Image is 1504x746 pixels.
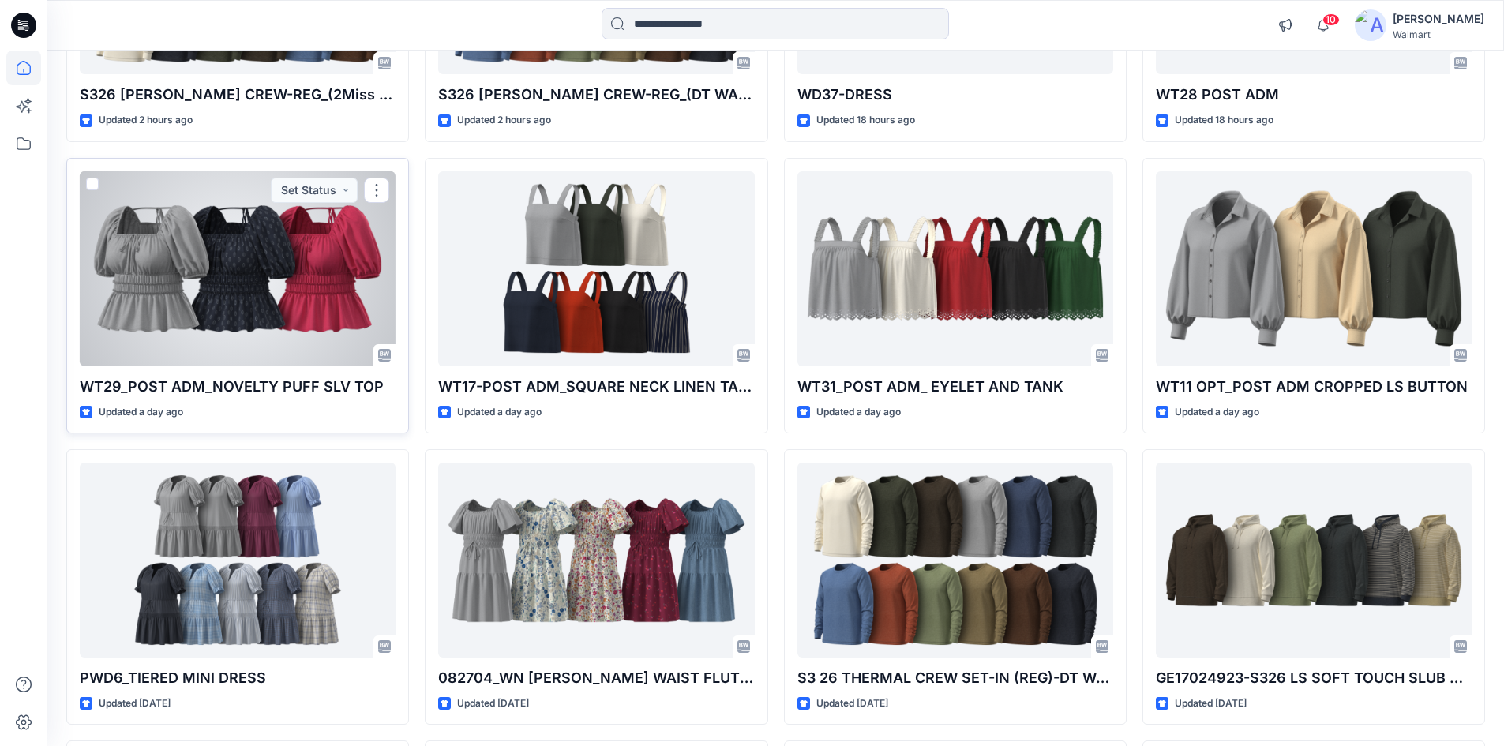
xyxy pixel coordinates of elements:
[80,376,396,398] p: WT29_POST ADM_NOVELTY PUFF SLV TOP
[99,404,183,421] p: Updated a day ago
[438,463,754,658] a: 082704_WN SS SMOCK WAIST FLUTTER DRESS
[438,667,754,689] p: 082704_WN [PERSON_NAME] WAIST FLUTTER DRESS
[1175,112,1273,129] p: Updated 18 hours ago
[1156,171,1472,366] a: WT11 OPT_POST ADM CROPPED LS BUTTON
[80,171,396,366] a: WT29_POST ADM_NOVELTY PUFF SLV TOP
[797,376,1113,398] p: WT31_POST ADM_ EYELET AND TANK
[1175,695,1247,712] p: Updated [DATE]
[1355,9,1386,41] img: avatar
[816,112,915,129] p: Updated 18 hours ago
[1175,404,1259,421] p: Updated a day ago
[816,695,888,712] p: Updated [DATE]
[1156,84,1472,106] p: WT28 POST ADM
[438,171,754,366] a: WT17-POST ADM_SQUARE NECK LINEN TANK
[1156,376,1472,398] p: WT11 OPT_POST ADM CROPPED LS BUTTON
[797,171,1113,366] a: WT31_POST ADM_ EYELET AND TANK
[438,376,754,398] p: WT17-POST ADM_SQUARE NECK LINEN TANK
[80,667,396,689] p: PWD6_TIERED MINI DRESS
[80,463,396,658] a: PWD6_TIERED MINI DRESS
[457,112,551,129] p: Updated 2 hours ago
[1393,9,1484,28] div: [PERSON_NAME]
[1322,13,1340,26] span: 10
[1156,463,1472,658] a: GE17024923-S326 LS SOFT TOUCH SLUB HOODIE-REG
[80,84,396,106] p: S326 [PERSON_NAME] CREW-REG_(2Miss Waffle)-Opt-2
[457,404,542,421] p: Updated a day ago
[1156,667,1472,689] p: GE17024923-S326 LS SOFT TOUCH SLUB HOODIE-REG
[457,695,529,712] p: Updated [DATE]
[816,404,901,421] p: Updated a day ago
[99,112,193,129] p: Updated 2 hours ago
[438,84,754,106] p: S326 [PERSON_NAME] CREW-REG_(DT WAFFLE)-Opt-1
[797,667,1113,689] p: S3 26 THERMAL CREW SET-IN (REG)-DT WAFFLE_OPT-1
[797,463,1113,658] a: S3 26 THERMAL CREW SET-IN (REG)-DT WAFFLE_OPT-1
[797,84,1113,106] p: WD37-DRESS
[1393,28,1484,40] div: Walmart
[99,695,171,712] p: Updated [DATE]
